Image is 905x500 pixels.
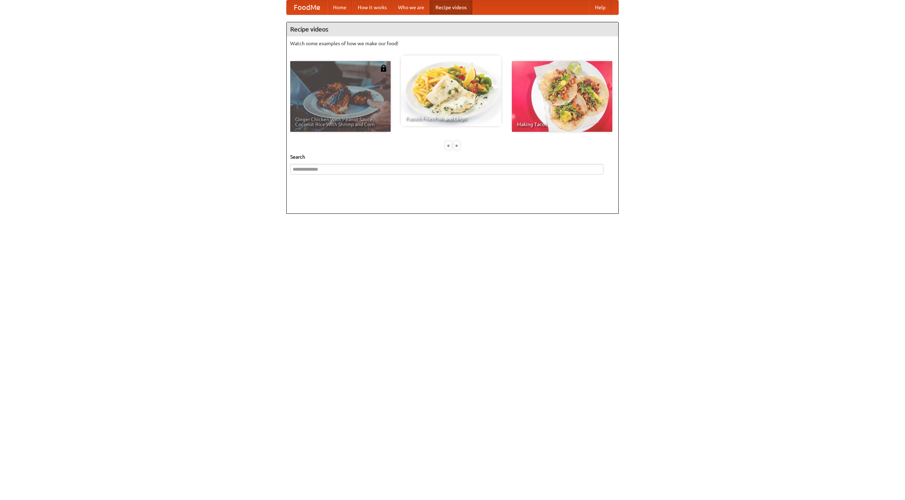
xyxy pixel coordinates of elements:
h5: Search [290,153,615,160]
div: » [454,141,460,150]
a: Who we are [392,0,430,14]
div: « [445,141,451,150]
a: Help [589,0,611,14]
img: 483408.png [380,65,387,72]
a: Recipe videos [430,0,472,14]
a: Making Tacos [512,61,612,132]
p: Watch some examples of how we make our food! [290,40,615,47]
span: Making Tacos [517,122,607,127]
a: French Fries Fish and Chips [401,55,501,126]
a: How it works [352,0,392,14]
span: French Fries Fish and Chips [406,116,496,121]
a: FoodMe [287,0,327,14]
h4: Recipe videos [287,22,618,36]
a: Home [327,0,352,14]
